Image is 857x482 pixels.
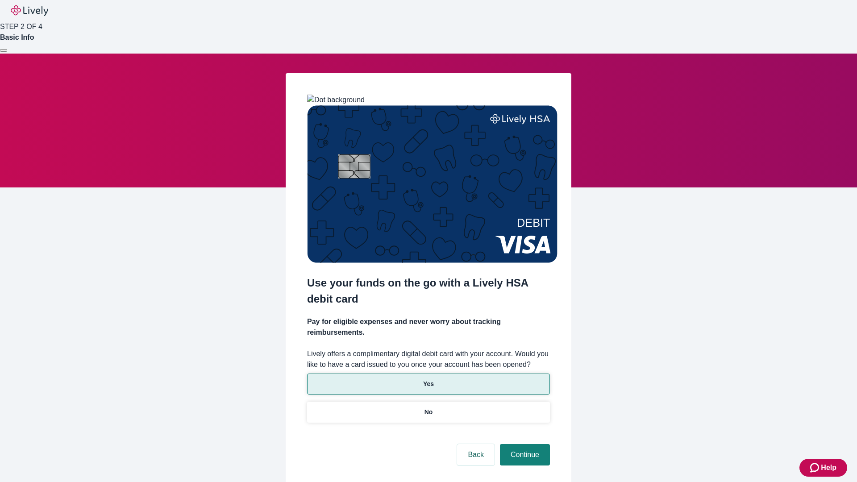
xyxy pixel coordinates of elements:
[11,5,48,16] img: Lively
[307,105,557,263] img: Debit card
[307,402,550,423] button: No
[307,349,550,370] label: Lively offers a complimentary digital debit card with your account. Would you like to have a card...
[810,462,821,473] svg: Zendesk support icon
[500,444,550,465] button: Continue
[423,379,434,389] p: Yes
[307,316,550,338] h4: Pay for eligible expenses and never worry about tracking reimbursements.
[424,407,433,417] p: No
[307,374,550,395] button: Yes
[307,95,365,105] img: Dot background
[821,462,836,473] span: Help
[457,444,495,465] button: Back
[799,459,847,477] button: Zendesk support iconHelp
[307,275,550,307] h2: Use your funds on the go with a Lively HSA debit card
